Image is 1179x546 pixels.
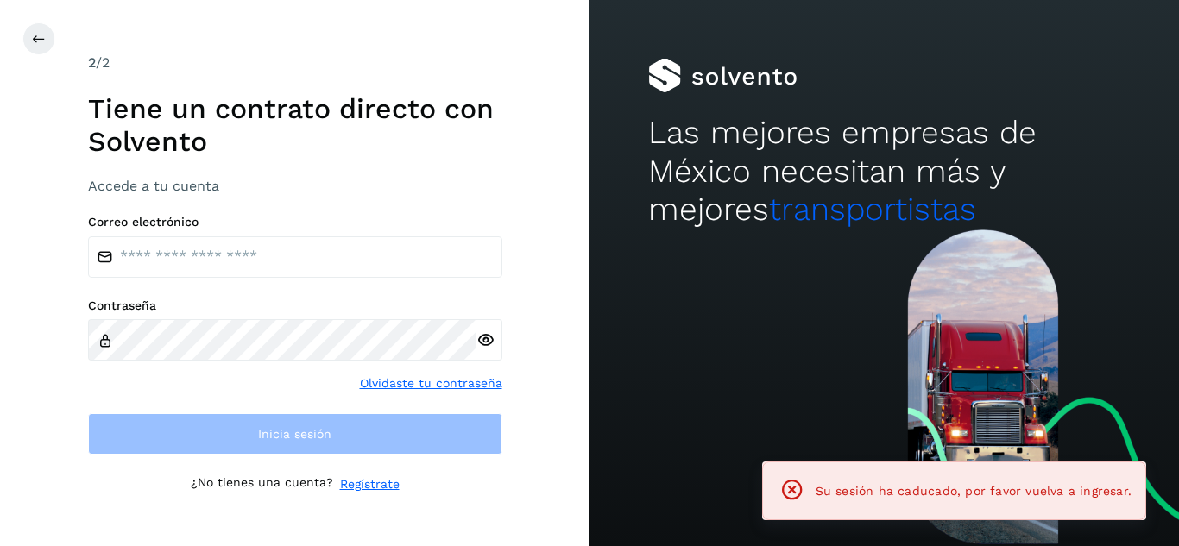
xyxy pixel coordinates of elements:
[648,114,1119,229] h2: Las mejores empresas de México necesitan más y mejores
[258,428,331,440] span: Inicia sesión
[360,374,502,392] a: Olvidaste tu contraseña
[816,484,1132,498] span: Su sesión ha caducado, por favor vuelva a ingresar.
[88,178,502,194] h3: Accede a tu cuenta
[191,475,333,493] p: ¿No tienes una cuenta?
[88,413,502,455] button: Inicia sesión
[340,475,400,493] a: Regístrate
[88,53,502,73] div: /2
[88,298,502,313] label: Contraseña
[88,92,502,159] h1: Tiene un contrato directo con Solvento
[769,191,976,228] span: transportistas
[88,215,502,229] label: Correo electrónico
[88,54,96,71] span: 2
